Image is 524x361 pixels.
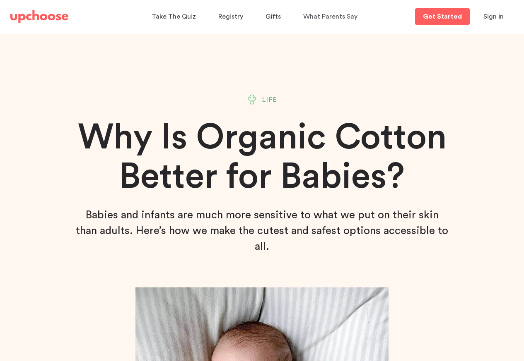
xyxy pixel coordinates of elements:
a: Registry [218,9,246,25]
a: Get Started [415,8,470,25]
p: Babies and infants are much more sensitive to what we put on their skin than adults. Here’s how w... [76,207,449,254]
a: UpChoose [10,8,68,25]
span: What Parents Say [303,13,357,20]
span: Take The Quiz [152,13,196,20]
span: Life [262,95,278,105]
img: UpChoose [10,10,68,23]
h1: Why Is Organic Cotton Better for Babies? [44,118,480,196]
a: Gifts [266,9,283,25]
span: Gifts [266,13,281,20]
span: Sign in [483,13,504,20]
p: Get Started [423,13,462,20]
span: Registry [218,13,243,20]
img: Plant [247,94,257,105]
a: What Parents Say [303,9,360,25]
a: Take The Quiz [152,9,198,25]
button: Sign in [473,8,514,25]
